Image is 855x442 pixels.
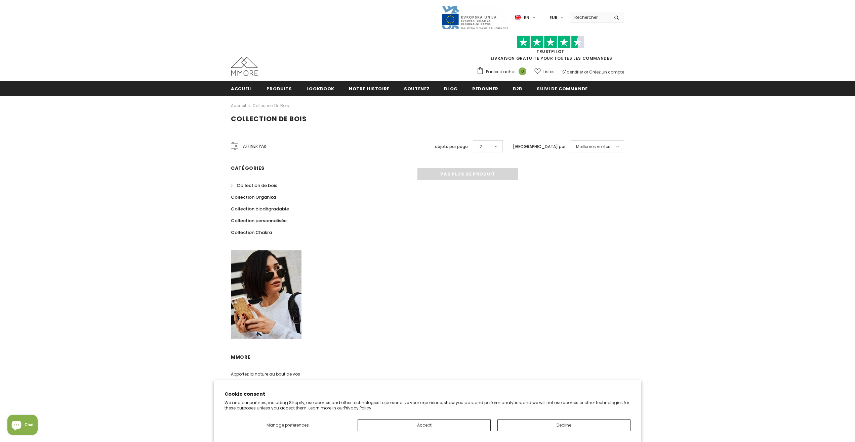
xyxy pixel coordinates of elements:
[307,81,334,96] a: Lookbook
[441,5,508,30] img: Javni Razpis
[543,68,555,75] span: Listes
[252,103,289,108] a: Collection de bois
[534,66,555,78] a: Listes
[225,391,630,398] h2: Cookie consent
[344,405,371,411] a: Privacy Policy
[231,180,277,191] a: Collection de bois
[537,86,588,92] span: Suivi de commande
[225,400,630,410] p: We and our partners, including Shopify, use cookies and other technologies to personalize your ex...
[231,165,264,171] span: Catégories
[231,229,272,236] span: Collection Chakra
[486,68,516,75] span: Panier d'achat
[231,217,287,224] span: Collection personnalisée
[349,81,390,96] a: Notre histoire
[478,143,482,150] span: 12
[562,69,583,75] a: S'identifier
[472,86,498,92] span: Redonner
[231,81,252,96] a: Accueil
[349,86,390,92] span: Notre histoire
[231,354,251,360] span: MMORE
[497,419,630,431] button: Decline
[515,15,521,20] img: i-lang-1.png
[513,81,522,96] a: B2B
[231,215,287,227] a: Collection personnalisée
[477,67,530,77] a: Panier d'achat 0
[307,86,334,92] span: Lookbook
[441,14,508,20] a: Javni Razpis
[231,191,276,203] a: Collection Organika
[472,81,498,96] a: Redonner
[570,12,609,22] input: Search Site
[231,227,272,238] a: Collection Chakra
[444,81,458,96] a: Blog
[243,143,266,150] span: Affiner par
[584,69,588,75] span: or
[231,102,246,110] a: Accueil
[513,86,522,92] span: B2B
[435,143,468,150] label: objets par page
[536,49,564,54] a: TrustPilot
[231,57,258,76] img: Cas MMORE
[231,203,289,215] a: Collection biodégradable
[231,114,307,124] span: Collection de bois
[537,81,588,96] a: Suivi de commande
[231,206,289,212] span: Collection biodégradable
[477,39,624,61] span: LIVRAISON GRATUITE POUR TOUTES LES COMMANDES
[231,86,252,92] span: Accueil
[267,422,309,428] span: Manage preferences
[267,81,292,96] a: Produits
[589,69,624,75] a: Créez un compte
[5,415,40,437] inbox-online-store-chat: Shopify online store chat
[267,86,292,92] span: Produits
[576,143,610,150] span: Meilleures ventes
[513,143,566,150] label: [GEOGRAPHIC_DATA] par
[549,14,558,21] span: EUR
[517,36,584,49] img: Faites confiance aux étoiles pilotes
[237,182,277,189] span: Collection de bois
[225,419,351,431] button: Manage preferences
[358,419,491,431] button: Accept
[231,194,276,200] span: Collection Organika
[444,86,458,92] span: Blog
[404,86,430,92] span: soutenez
[519,67,526,75] span: 0
[404,81,430,96] a: soutenez
[524,14,529,21] span: en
